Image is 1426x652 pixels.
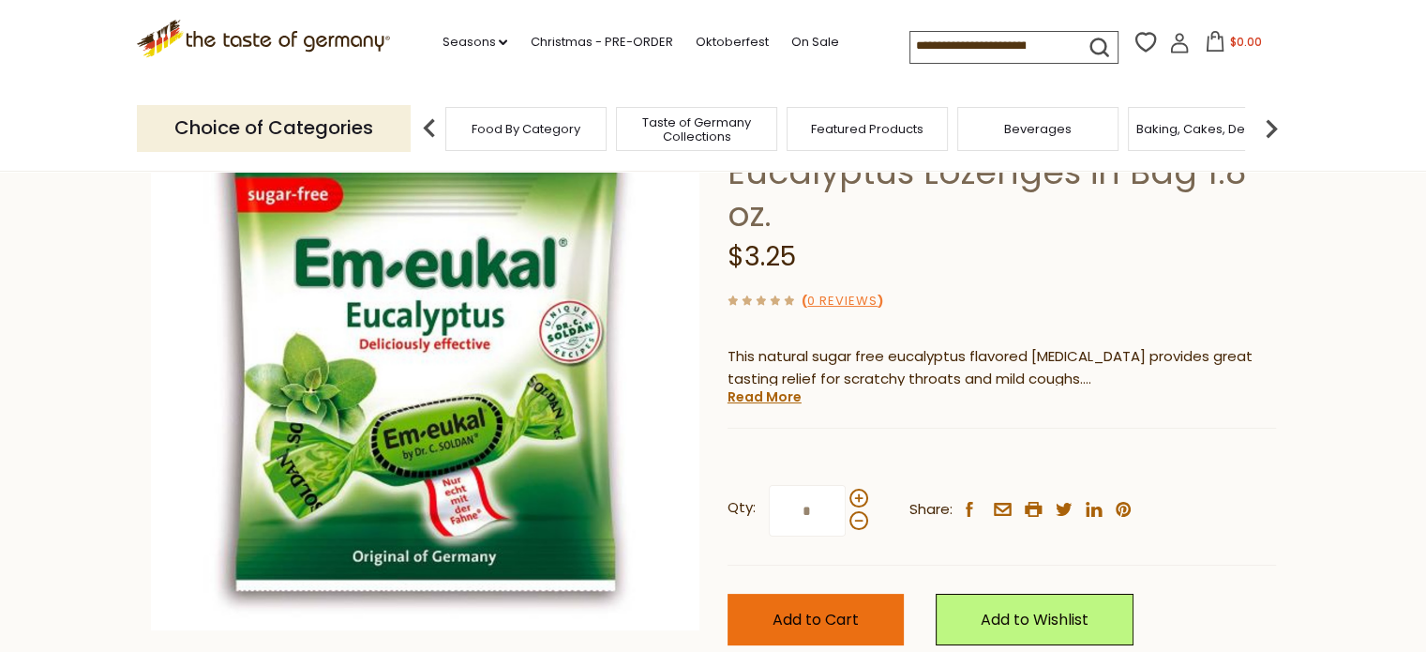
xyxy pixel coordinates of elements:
[909,498,953,522] span: Share:
[807,292,878,311] a: 0 Reviews
[1229,34,1261,50] span: $0.00
[151,82,699,630] img: Dr. Soldan Sugar Free Eucalyptus Lozenges in Bag
[802,292,883,310] span: ( )
[1136,122,1282,136] a: Baking, Cakes, Desserts
[411,110,448,147] img: previous arrow
[530,32,672,53] a: Christmas - PRE-ORDER
[728,496,756,520] strong: Qty:
[790,32,838,53] a: On Sale
[728,109,1276,235] h1: Dr. Soldan Sugar Free Eucalyptus Lozenges in Bag 1.8 oz.
[773,609,859,630] span: Add to Cart
[695,32,768,53] a: Oktoberfest
[728,387,802,406] a: Read More
[1004,122,1072,136] a: Beverages
[728,594,904,645] button: Add to Cart
[728,345,1276,392] p: This natural sugar free eucalyptus flavored [MEDICAL_DATA] provides great tasting relief for scra...
[442,32,507,53] a: Seasons
[137,105,411,151] p: Choice of Categories
[811,122,923,136] a: Featured Products
[622,115,772,144] a: Taste of Germany Collections
[769,485,846,537] input: Qty:
[936,594,1133,645] a: Add to Wishlist
[728,238,796,275] span: $3.25
[1253,110,1290,147] img: next arrow
[1193,31,1273,59] button: $0.00
[472,122,580,136] a: Food By Category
